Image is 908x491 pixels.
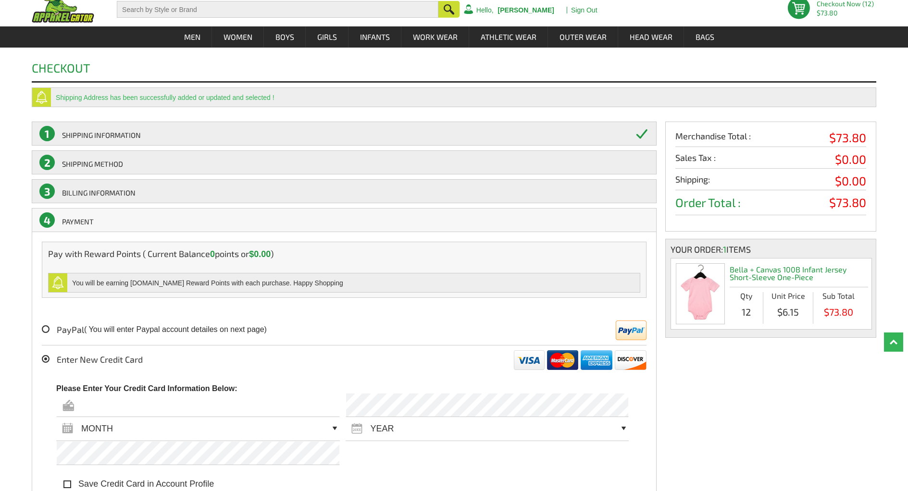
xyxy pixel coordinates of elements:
label: PayPal [42,325,84,334]
label: Enter New Credit Card [42,355,143,364]
h2: Bella + Canvas 100B Infant Jersey Short-Sleeve One-Piece [730,258,868,287]
b: [PERSON_NAME] [498,6,554,14]
a: [PERSON_NAME] [498,7,554,13]
li: Unit Price [763,292,813,300]
a: Men [173,26,211,48]
span: 3 [39,184,55,199]
li: Merchandise Total : [675,132,866,147]
span: $73.80 [813,307,863,317]
li: Order Total : [675,196,866,215]
div: You will be earning [DOMAIN_NAME] Reward Points with each purchase. Happy Shopping [67,273,640,292]
input: Name On Card * [56,393,339,417]
span: 1 [723,244,726,255]
h1: Checkout [32,62,90,81]
p: ( You will enter Paypal account detailes on next page) [84,325,267,334]
span: $0.00 [835,153,866,165]
a: Hello, [476,7,494,13]
div: Your order: Items [671,244,871,255]
span: $73.80 [817,10,876,16]
a: Top [884,332,903,352]
a: Girls [306,26,348,48]
a: Head Wear [619,26,684,48]
a: 4Payment [32,208,657,232]
a: Sign Out [571,7,597,13]
img: bell_icon.svg [32,88,51,107]
span: $73.80 [829,132,866,144]
a: 3BILLING INFORMATION [32,179,657,203]
span: 0 [210,249,215,259]
span: $6.15 [763,307,813,317]
span: 2 [39,155,55,170]
li: Sub Total [813,292,863,300]
span: 4 [39,212,55,228]
a: 1SHIPPING INFORMATION [32,122,657,146]
li: Sales Tax : [675,153,866,169]
b: Please Enter Your Credit Card Information Below: [56,384,237,393]
a: Outer Wear [548,26,618,48]
span: 1 [39,126,55,141]
div: Pay with Reward Points ( Current Balance points or ) [48,249,640,258]
li: Shipping: [675,175,866,190]
a: 2SHIPPING Method [32,150,657,174]
span: $0.00 [249,249,271,259]
span: $73.80 [829,196,866,209]
input: Search by Style or Brand [117,1,438,18]
a: Women [212,26,263,48]
a: Infants [349,26,401,48]
a: Boys [264,26,305,48]
img: bell_icon.svg [49,273,67,292]
a: Work Wear [402,26,469,48]
div: Shipping Address has been successfully added or updated and selected ! [51,88,876,107]
span: 12 [730,307,763,317]
li: Qty [730,292,763,300]
a: Bags [684,26,725,48]
span: $0.00 [835,175,866,187]
a: Athletic Wear [470,26,547,48]
label: Save Credit Card in Account Profile [56,479,214,488]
